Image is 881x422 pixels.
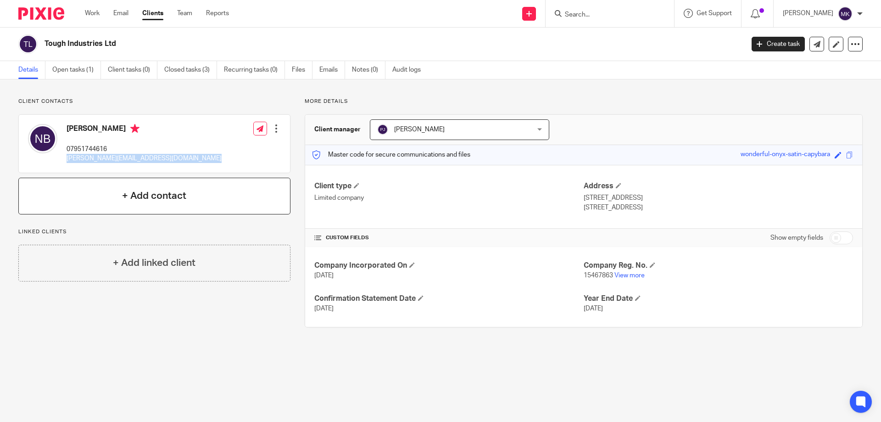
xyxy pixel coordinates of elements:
[314,272,334,279] span: [DATE]
[224,61,285,79] a: Recurring tasks (0)
[18,228,290,236] p: Linked clients
[741,150,830,160] div: wonderful-onyx-satin-capybara
[113,256,195,270] h4: + Add linked client
[584,193,853,203] p: [STREET_ADDRESS]
[392,61,428,79] a: Audit logs
[314,294,584,304] h4: Confirmation Statement Date
[352,61,385,79] a: Notes (0)
[142,9,163,18] a: Clients
[45,39,599,49] h2: Tough Industries Ltd
[122,189,186,203] h4: + Add contact
[770,233,823,242] label: Show empty fields
[314,261,584,270] h4: Company Incorporated On
[584,272,613,279] span: 15467863
[584,181,853,191] h4: Address
[52,61,101,79] a: Open tasks (1)
[67,124,222,135] h4: [PERSON_NAME]
[314,125,361,134] h3: Client manager
[67,154,222,163] p: [PERSON_NAME][EMAIL_ADDRESS][DOMAIN_NAME]
[18,61,45,79] a: Details
[18,98,290,105] p: Client contacts
[377,124,388,135] img: svg%3E
[314,181,584,191] h4: Client type
[85,9,100,18] a: Work
[584,305,603,312] span: [DATE]
[783,9,833,18] p: [PERSON_NAME]
[314,234,584,242] h4: CUSTOM FIELDS
[67,145,222,154] p: 07951744616
[108,61,157,79] a: Client tasks (0)
[564,11,647,19] input: Search
[177,9,192,18] a: Team
[292,61,312,79] a: Files
[206,9,229,18] a: Reports
[838,6,853,21] img: svg%3E
[314,193,584,203] p: Limited company
[305,98,863,105] p: More details
[394,126,445,133] span: [PERSON_NAME]
[697,10,732,17] span: Get Support
[584,261,853,270] h4: Company Reg. No.
[614,272,645,279] a: View more
[752,37,805,51] a: Create task
[18,7,64,20] img: Pixie
[584,203,853,212] p: [STREET_ADDRESS]
[28,124,57,153] img: svg%3E
[113,9,128,18] a: Email
[312,150,470,159] p: Master code for secure communications and files
[314,305,334,312] span: [DATE]
[130,124,139,133] i: Primary
[319,61,345,79] a: Emails
[18,34,38,54] img: svg%3E
[164,61,217,79] a: Closed tasks (3)
[584,294,853,304] h4: Year End Date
